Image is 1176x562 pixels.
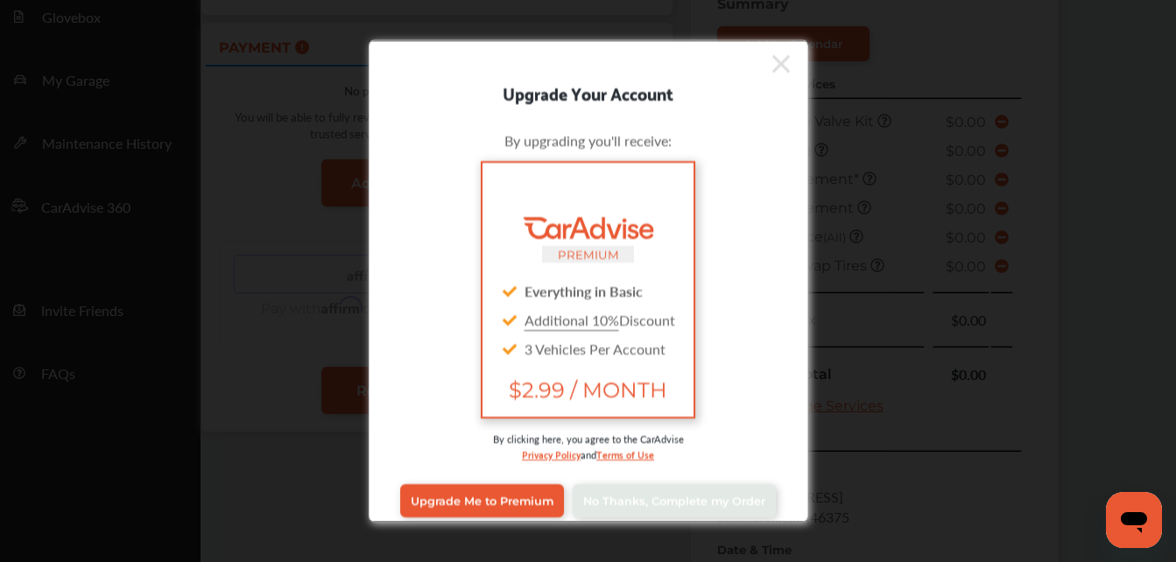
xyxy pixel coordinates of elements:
div: Upgrade Your Account [370,79,807,107]
a: No Thanks, Complete my Order [573,483,776,516]
span: $2.99 / MONTH [496,377,679,403]
div: By upgrading you'll receive: [396,130,781,151]
div: By clicking here, you agree to the CarAdvise and [396,432,781,480]
strong: Everything in Basic [525,281,643,301]
a: Upgrade Me to Premium [400,483,564,516]
u: Additional 10% [525,310,619,330]
span: No Thanks, Complete my Order [583,494,765,507]
iframe: Button to launch messaging window [1106,492,1162,548]
span: Discount [525,310,675,330]
a: Terms of Use [596,446,654,462]
div: 3 Vehicles Per Account [496,334,679,363]
span: Upgrade Me to Premium [411,494,553,507]
small: PREMIUM [558,248,619,262]
a: Privacy Policy [522,446,581,462]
